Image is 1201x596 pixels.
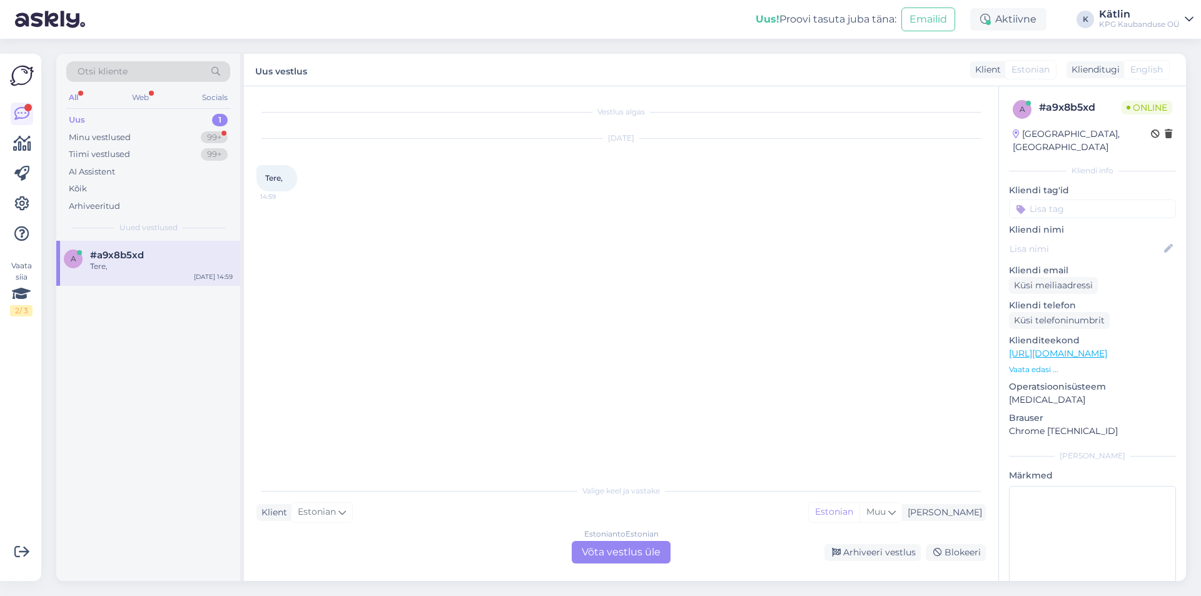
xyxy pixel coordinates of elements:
[1009,364,1176,375] p: Vaata edasi ...
[129,89,151,106] div: Web
[1009,312,1110,329] div: Küsi telefoninumbrit
[119,222,178,233] span: Uued vestlused
[256,133,986,144] div: [DATE]
[1010,242,1162,256] input: Lisa nimi
[201,131,228,144] div: 99+
[1067,63,1120,76] div: Klienditugi
[1009,412,1176,425] p: Brauser
[1020,104,1025,114] span: a
[809,503,859,522] div: Estonian
[1099,19,1180,29] div: KPG Kaubanduse OÜ
[1011,63,1050,76] span: Estonian
[1009,223,1176,236] p: Kliendi nimi
[1039,100,1122,115] div: # a9x8b5xd
[1009,184,1176,197] p: Kliendi tag'id
[1009,393,1176,407] p: [MEDICAL_DATA]
[10,305,33,316] div: 2 / 3
[584,528,659,540] div: Estonian to Estonian
[78,65,128,78] span: Otsi kliente
[1009,200,1176,218] input: Lisa tag
[69,166,115,178] div: AI Assistent
[201,148,228,161] div: 99+
[69,148,130,161] div: Tiimi vestlused
[1122,101,1172,114] span: Online
[903,506,982,519] div: [PERSON_NAME]
[256,106,986,118] div: Vestlus algas
[255,61,307,78] label: Uus vestlus
[1009,469,1176,482] p: Märkmed
[71,254,76,263] span: a
[1077,11,1094,28] div: K
[1009,277,1098,294] div: Küsi meiliaadressi
[298,505,336,519] span: Estonian
[10,64,34,88] img: Askly Logo
[212,114,228,126] div: 1
[1009,165,1176,176] div: Kliendi info
[265,173,283,183] span: Tere,
[69,183,87,195] div: Kõik
[69,131,131,144] div: Minu vestlused
[66,89,81,106] div: All
[260,192,307,201] span: 14:59
[1009,348,1107,359] a: [URL][DOMAIN_NAME]
[572,541,671,563] div: Võta vestlus üle
[90,261,233,272] div: Tere,
[926,544,986,561] div: Blokeeri
[866,506,886,517] span: Muu
[824,544,921,561] div: Arhiveeri vestlus
[756,13,779,25] b: Uus!
[194,272,233,281] div: [DATE] 14:59
[1009,334,1176,347] p: Klienditeekond
[256,485,986,497] div: Valige keel ja vastake
[901,8,955,31] button: Emailid
[1009,299,1176,312] p: Kliendi telefon
[1013,128,1151,154] div: [GEOGRAPHIC_DATA], [GEOGRAPHIC_DATA]
[69,200,120,213] div: Arhiveeritud
[1099,9,1193,29] a: KätlinKPG Kaubanduse OÜ
[1009,425,1176,438] p: Chrome [TECHNICAL_ID]
[256,506,287,519] div: Klient
[970,8,1046,31] div: Aktiivne
[90,250,144,261] span: #a9x8b5xd
[970,63,1001,76] div: Klient
[200,89,230,106] div: Socials
[69,114,85,126] div: Uus
[1009,450,1176,462] div: [PERSON_NAME]
[1009,264,1176,277] p: Kliendi email
[756,12,896,27] div: Proovi tasuta juba täna:
[10,260,33,316] div: Vaata siia
[1009,380,1176,393] p: Operatsioonisüsteem
[1099,9,1180,19] div: Kätlin
[1130,63,1163,76] span: English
